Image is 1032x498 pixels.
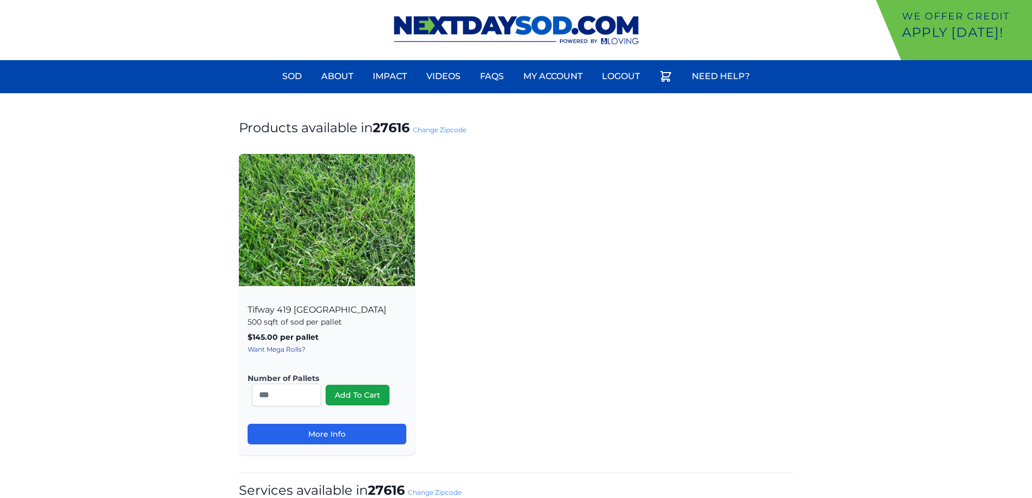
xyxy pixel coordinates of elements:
h1: Products available in [239,119,794,137]
a: About [315,63,360,89]
a: Logout [595,63,646,89]
a: My Account [517,63,589,89]
strong: 27616 [373,120,410,135]
button: Add To Cart [326,385,390,405]
a: Impact [366,63,413,89]
a: Need Help? [685,63,756,89]
p: Apply [DATE]! [902,24,1028,41]
div: Tifway 419 [GEOGRAPHIC_DATA] [239,293,415,455]
label: Number of Pallets [248,373,398,384]
a: Videos [420,63,467,89]
p: 500 sqft of sod per pallet [248,316,406,327]
img: Tifway 419 Bermuda Product Image [239,154,415,286]
p: $145.00 per pallet [248,332,406,342]
a: Change Zipcode [413,126,466,134]
strong: 27616 [368,482,405,498]
a: Want Mega Rolls? [248,345,306,353]
a: Sod [276,63,308,89]
a: Change Zipcode [408,488,462,496]
p: We offer Credit [902,9,1028,24]
a: FAQs [473,63,510,89]
a: More Info [248,424,406,444]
